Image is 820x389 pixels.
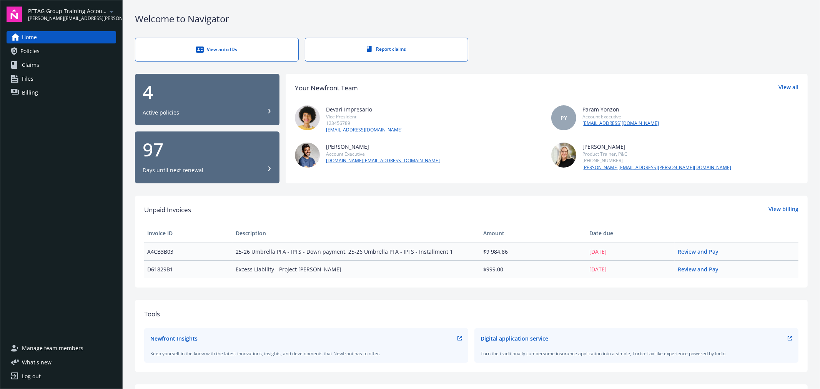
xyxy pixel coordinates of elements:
img: photo [295,105,320,130]
a: Manage team members [7,342,116,354]
img: navigator-logo.svg [7,7,22,22]
span: Claims [22,59,39,71]
div: Newfront Insights [150,334,198,342]
span: 25-26 Umbrella PFA - IPFS - Down payment, 25-26 Umbrella PFA - IPFS - Installment 1 [236,248,477,256]
a: arrowDropDown [107,7,116,16]
div: Devari Impresario [326,105,403,113]
button: 97Days until next renewal [135,131,279,183]
div: Welcome to Navigator [135,12,808,25]
div: 123456789 [326,120,403,126]
div: Report claims [321,46,453,52]
button: What's new [7,358,64,366]
a: View auto IDs [135,38,299,62]
span: Files [22,73,33,85]
span: Manage team members [22,342,83,354]
td: D61829B1 [144,260,233,278]
span: Home [22,31,37,43]
div: Tools [144,309,798,319]
div: View auto IDs [151,46,283,53]
a: [PERSON_NAME][EMAIL_ADDRESS][PERSON_NAME][DOMAIN_NAME] [582,164,731,171]
span: Excess Liability - Project [PERSON_NAME] [236,265,477,273]
div: [PERSON_NAME] [326,143,440,151]
td: [DATE] [586,260,675,278]
span: Unpaid Invoices [144,205,191,215]
div: Param Yonzon [582,105,659,113]
td: [DATE] [586,243,675,260]
div: Digital application service [481,334,548,342]
a: Policies [7,45,116,57]
div: [PERSON_NAME] [582,143,731,151]
div: Turn the traditionally cumbersome insurance application into a simple, Turbo-Tax like experience ... [481,350,792,357]
a: Files [7,73,116,85]
div: Product Trainer, P&C [582,151,731,157]
a: [DOMAIN_NAME][EMAIL_ADDRESS][DOMAIN_NAME] [326,157,440,164]
th: Invoice ID [144,224,233,243]
a: [EMAIL_ADDRESS][DOMAIN_NAME] [582,120,659,127]
div: Keep yourself in the know with the latest innovations, insights, and developments that Newfront h... [150,350,462,357]
td: $999.00 [480,260,586,278]
a: View all [778,83,798,93]
div: 97 [143,140,272,159]
img: photo [295,143,320,168]
span: [PERSON_NAME][EMAIL_ADDRESS][PERSON_NAME][DOMAIN_NAME] [28,15,107,22]
div: [PHONE_NUMBER] [582,157,731,164]
button: 4Active policies [135,74,279,126]
span: Billing [22,86,38,99]
a: Report claims [305,38,469,62]
a: Billing [7,86,116,99]
th: Amount [480,224,586,243]
div: Vice President [326,113,403,120]
a: Home [7,31,116,43]
a: [EMAIL_ADDRESS][DOMAIN_NAME] [326,126,403,133]
div: Your Newfront Team [295,83,358,93]
div: Account Executive [326,151,440,157]
button: PETAG Group Training Account[PERSON_NAME][EMAIL_ADDRESS][PERSON_NAME][DOMAIN_NAME]arrowDropDown [28,7,116,22]
span: Policies [20,45,40,57]
a: Review and Pay [678,248,724,255]
span: PY [561,114,567,122]
div: Account Executive [582,113,659,120]
td: A4CB3B03 [144,243,233,260]
a: View billing [768,205,798,215]
a: Claims [7,59,116,71]
div: 4 [143,83,272,101]
span: PETAG Group Training Account [28,7,107,15]
a: Review and Pay [678,266,724,273]
span: What ' s new [22,358,52,366]
th: Date due [586,224,675,243]
div: Active policies [143,109,179,116]
div: Log out [22,370,41,382]
img: photo [551,143,576,168]
div: Days until next renewal [143,166,203,174]
th: Description [233,224,480,243]
td: $9,984.86 [480,243,586,260]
